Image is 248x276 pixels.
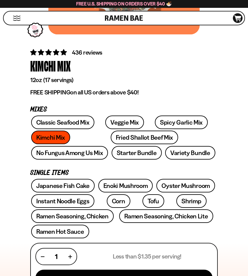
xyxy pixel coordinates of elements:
button: Mobile Menu Trigger [13,16,21,21]
a: No Fungus Among Us Mix [31,146,108,160]
a: Japanese Fish Cake [31,179,95,192]
p: Single Items [30,170,218,176]
p: Mixes [30,107,218,113]
a: Fried Shallot Beef Mix [111,131,178,144]
span: 436 reviews [72,49,102,56]
a: Oyster Mushroom [156,179,215,192]
a: Shrimp [176,194,206,208]
strong: FREE SHIPPING [30,89,70,96]
a: Ramen Hot Sauce [31,225,89,238]
a: Starter Bundle [112,146,162,160]
a: Tofu [142,194,164,208]
p: 12oz (17 servings) [30,76,218,84]
a: Classic Seafood Mix [31,116,94,129]
span: Free U.S. Shipping on Orders over $40 🍜 [76,1,172,7]
a: Instant Noodle Eggs [31,194,94,208]
div: Kimchi [30,57,56,75]
a: Ramen Seasoning, Chicken [31,209,114,223]
a: Veggie Mix [105,116,144,129]
div: Mix [57,57,71,75]
p: Less than $1.35 per serving! [113,253,181,260]
span: 4.76 stars [30,49,68,56]
a: Ramen Seasoning, Chicken Lite [119,209,213,223]
a: Corn [107,194,130,208]
span: 1 [55,253,57,260]
a: Variety Bundle [165,146,215,160]
a: Enoki Mushroom [98,179,153,192]
p: on all US orders above $40! [30,89,218,96]
a: Spicy Garlic Mix [155,116,208,129]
